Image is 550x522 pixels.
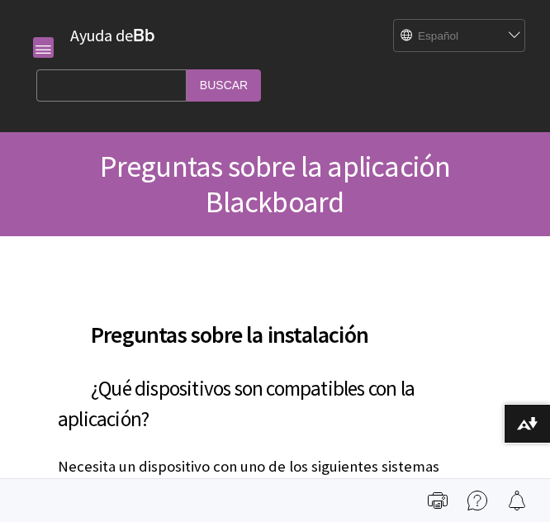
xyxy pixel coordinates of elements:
img: Follow this page [507,491,527,510]
span: Preguntas sobre la aplicación Blackboard [100,148,451,221]
select: Site Language Selector [394,20,510,53]
input: Buscar [187,69,261,102]
img: More help [467,491,487,510]
h3: ¿Qué dispositivos son compatibles con la aplicación? [58,373,492,436]
p: Necesita un dispositivo con uno de los siguientes sistemas operativos: [58,456,492,499]
h2: Preguntas sobre la instalación [58,297,492,352]
a: Ayuda deBb [70,25,155,45]
img: Print [428,491,448,510]
strong: Bb [133,25,155,46]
